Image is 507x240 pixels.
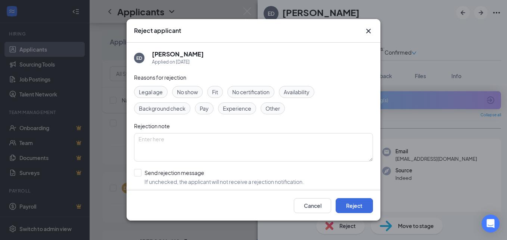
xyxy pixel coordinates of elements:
[134,27,181,35] h3: Reject applicant
[134,123,170,129] span: Rejection note
[223,104,251,113] span: Experience
[152,50,204,58] h5: [PERSON_NAME]
[139,104,186,113] span: Background check
[134,74,186,81] span: Reasons for rejection
[482,215,500,233] div: Open Intercom Messenger
[139,88,163,96] span: Legal age
[265,104,280,113] span: Other
[364,27,373,36] button: Close
[294,199,331,213] button: Cancel
[152,58,204,66] div: Applied on [DATE]
[364,27,373,36] svg: Cross
[200,104,209,113] span: Pay
[336,199,373,213] button: Reject
[232,88,270,96] span: No certification
[212,88,218,96] span: Fit
[136,55,142,61] div: ED
[177,88,198,96] span: No show
[284,88,310,96] span: Availability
